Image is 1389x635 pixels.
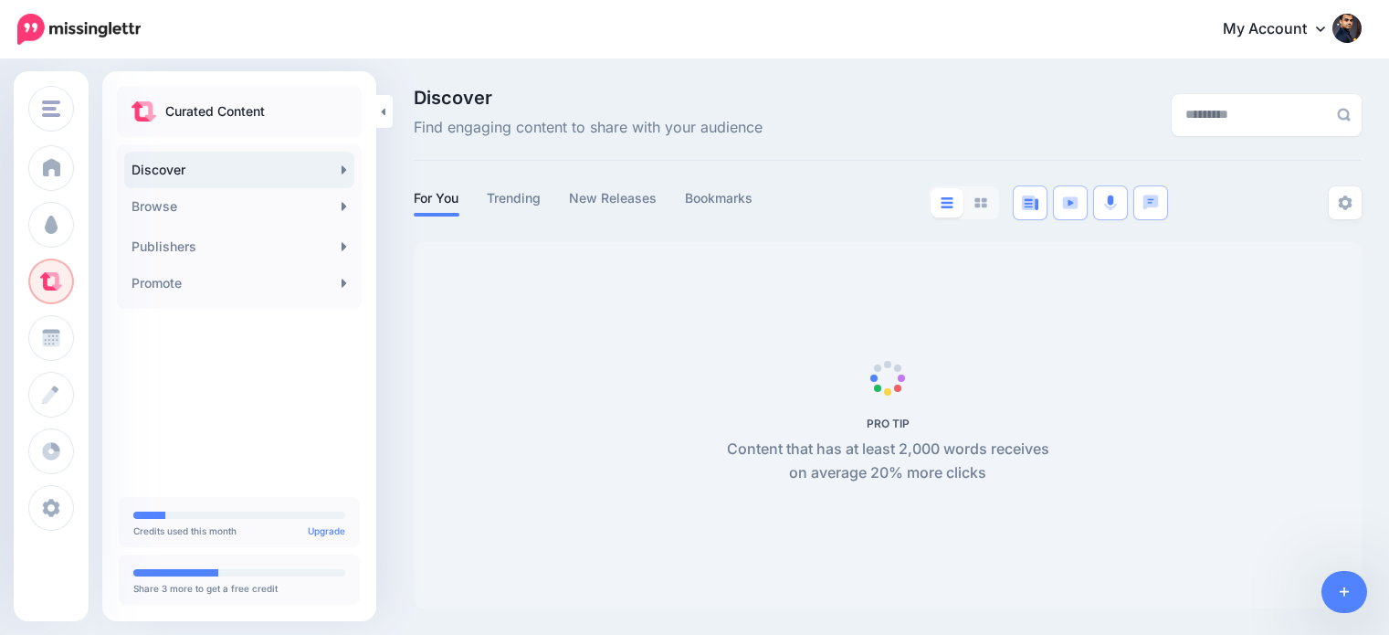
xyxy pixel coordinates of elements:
span: Find engaging content to share with your audience [414,116,763,140]
a: Browse [124,188,354,225]
img: menu.png [42,101,60,117]
p: Content that has at least 2,000 words receives on average 20% more clicks [717,438,1059,485]
img: grid-grey.png [974,197,987,208]
img: curate.png [132,101,156,122]
a: For You [414,187,459,209]
a: Discover [124,152,354,188]
a: Bookmarks [685,187,753,209]
img: settings-grey.png [1338,196,1352,210]
img: article-blue.png [1022,196,1038,210]
a: My Account [1205,7,1362,52]
img: search-grey-6.png [1337,108,1351,122]
img: chat-square-blue.png [1142,195,1159,210]
a: New Releases [569,187,658,209]
h5: PRO TIP [717,417,1059,430]
a: Publishers [124,228,354,265]
img: microphone.png [1104,195,1117,211]
a: Trending [487,187,542,209]
span: Discover [414,89,763,107]
img: Missinglettr [17,14,141,45]
a: Promote [124,265,354,302]
p: Curated Content [165,101,265,122]
img: video-blue.png [1062,196,1079,209]
img: list-blue.png [941,197,953,208]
